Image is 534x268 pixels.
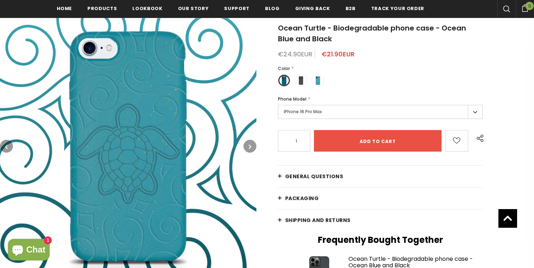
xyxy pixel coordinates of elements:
[278,166,483,187] a: General Questions
[132,5,162,12] span: Lookbook
[224,5,250,12] span: support
[265,5,280,12] span: Blog
[278,23,466,44] span: Ocean Turtle - Biodegradable phone case - Ocean Blue and Black
[57,5,72,12] span: Home
[278,188,483,209] a: PACKAGING
[285,217,351,224] span: Shipping and returns
[87,5,117,12] span: Products
[285,195,319,202] span: PACKAGING
[346,5,356,12] span: B2B
[278,105,483,119] label: iPhone 16 Pro Max
[371,5,424,12] span: Track your order
[278,50,312,59] span: €24.90EUR
[6,239,52,262] inbox-online-store-chat: Shopify online store chat
[295,5,330,12] span: Giving back
[285,173,343,180] span: General Questions
[278,235,483,245] h2: Frequently Bought Together
[178,5,209,12] span: Our Story
[516,3,534,12] a: 0
[314,130,442,152] input: Add to cart
[321,50,355,59] span: €21.90EUR
[278,65,290,71] span: Color
[278,209,483,231] a: Shipping and returns
[278,96,306,102] span: Phone Model
[525,2,534,10] span: 0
